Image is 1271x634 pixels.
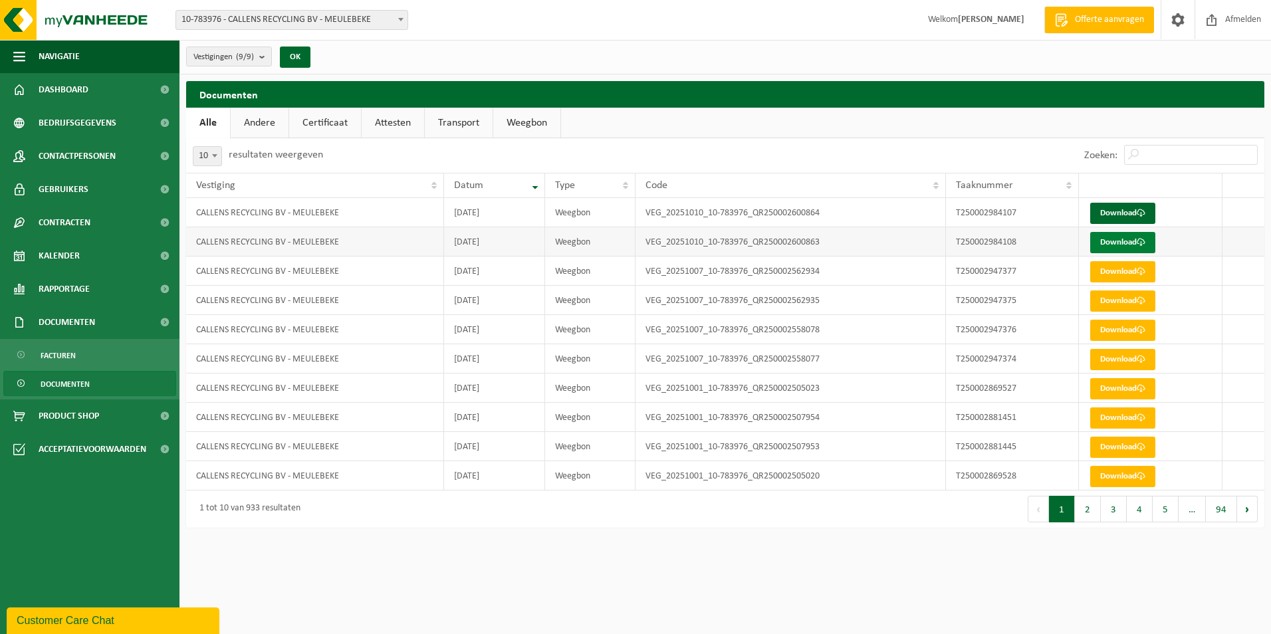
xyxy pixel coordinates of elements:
span: 10 [193,147,221,165]
a: Download [1090,261,1155,282]
td: CALLENS RECYCLING BV - MEULEBEKE [186,344,444,373]
count: (9/9) [236,53,254,61]
span: Acceptatievoorwaarden [39,433,146,466]
span: Taaknummer [956,180,1013,191]
button: OK [280,47,310,68]
td: VEG_20251001_10-783976_QR250002507953 [635,432,947,461]
button: 4 [1127,496,1153,522]
button: Previous [1028,496,1049,522]
span: 10-783976 - CALLENS RECYCLING BV - MEULEBEKE [175,10,408,30]
a: Offerte aanvragen [1044,7,1154,33]
td: Weegbon [545,227,635,257]
td: CALLENS RECYCLING BV - MEULEBEKE [186,373,444,403]
div: 1 tot 10 van 933 resultaten [193,497,300,521]
td: T250002984107 [946,198,1079,227]
td: CALLENS RECYCLING BV - MEULEBEKE [186,315,444,344]
a: Download [1090,466,1155,487]
td: VEG_20251010_10-783976_QR250002600863 [635,227,947,257]
button: 94 [1206,496,1237,522]
td: CALLENS RECYCLING BV - MEULEBEKE [186,227,444,257]
td: T250002947374 [946,344,1079,373]
a: Download [1090,349,1155,370]
span: Datum [454,180,483,191]
td: Weegbon [545,315,635,344]
td: [DATE] [444,227,546,257]
td: VEG_20251007_10-783976_QR250002558077 [635,344,947,373]
a: Attesten [362,108,424,138]
span: 10 [193,146,222,166]
td: Weegbon [545,257,635,286]
td: VEG_20251007_10-783976_QR250002558078 [635,315,947,344]
a: Download [1090,437,1155,458]
td: [DATE] [444,344,546,373]
span: Documenten [39,306,95,339]
a: Documenten [3,371,176,396]
a: Weegbon [493,108,560,138]
td: VEG_20251010_10-783976_QR250002600864 [635,198,947,227]
button: 2 [1075,496,1101,522]
button: 1 [1049,496,1075,522]
td: VEG_20251001_10-783976_QR250002505023 [635,373,947,403]
td: Weegbon [545,198,635,227]
strong: [PERSON_NAME] [958,15,1024,25]
td: CALLENS RECYCLING BV - MEULEBEKE [186,403,444,432]
td: VEG_20251007_10-783976_QR250002562935 [635,286,947,315]
span: Contracten [39,206,90,239]
a: Download [1090,232,1155,253]
td: T250002869527 [946,373,1079,403]
td: Weegbon [545,432,635,461]
td: VEG_20251001_10-783976_QR250002507954 [635,403,947,432]
a: Alle [186,108,230,138]
a: Facturen [3,342,176,368]
span: Vestiging [196,180,235,191]
span: Gebruikers [39,173,88,206]
td: [DATE] [444,461,546,490]
td: Weegbon [545,344,635,373]
td: [DATE] [444,257,546,286]
td: CALLENS RECYCLING BV - MEULEBEKE [186,461,444,490]
td: T250002947376 [946,315,1079,344]
td: [DATE] [444,286,546,315]
button: 5 [1153,496,1179,522]
iframe: chat widget [7,605,222,634]
span: Dashboard [39,73,88,106]
td: CALLENS RECYCLING BV - MEULEBEKE [186,198,444,227]
td: Weegbon [545,373,635,403]
button: Vestigingen(9/9) [186,47,272,66]
span: Documenten [41,371,90,397]
td: T250002947377 [946,257,1079,286]
td: Weegbon [545,403,635,432]
span: Vestigingen [193,47,254,67]
a: Download [1090,407,1155,429]
td: [DATE] [444,403,546,432]
td: VEG_20251007_10-783976_QR250002562934 [635,257,947,286]
span: Kalender [39,239,80,272]
td: T250002984108 [946,227,1079,257]
span: Rapportage [39,272,90,306]
td: T250002881445 [946,432,1079,461]
span: Code [645,180,667,191]
span: Offerte aanvragen [1072,13,1147,27]
span: Bedrijfsgegevens [39,106,116,140]
button: 3 [1101,496,1127,522]
td: CALLENS RECYCLING BV - MEULEBEKE [186,286,444,315]
span: … [1179,496,1206,522]
span: Contactpersonen [39,140,116,173]
td: VEG_20251001_10-783976_QR250002505020 [635,461,947,490]
a: Certificaat [289,108,361,138]
label: resultaten weergeven [229,150,323,160]
td: T250002947375 [946,286,1079,315]
td: Weegbon [545,461,635,490]
span: Navigatie [39,40,80,73]
a: Download [1090,320,1155,341]
td: CALLENS RECYCLING BV - MEULEBEKE [186,432,444,461]
a: Download [1090,203,1155,224]
td: [DATE] [444,373,546,403]
td: [DATE] [444,315,546,344]
a: Download [1090,378,1155,399]
td: T250002881451 [946,403,1079,432]
h2: Documenten [186,81,1264,107]
span: Facturen [41,343,76,368]
label: Zoeken: [1084,150,1117,161]
td: [DATE] [444,198,546,227]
